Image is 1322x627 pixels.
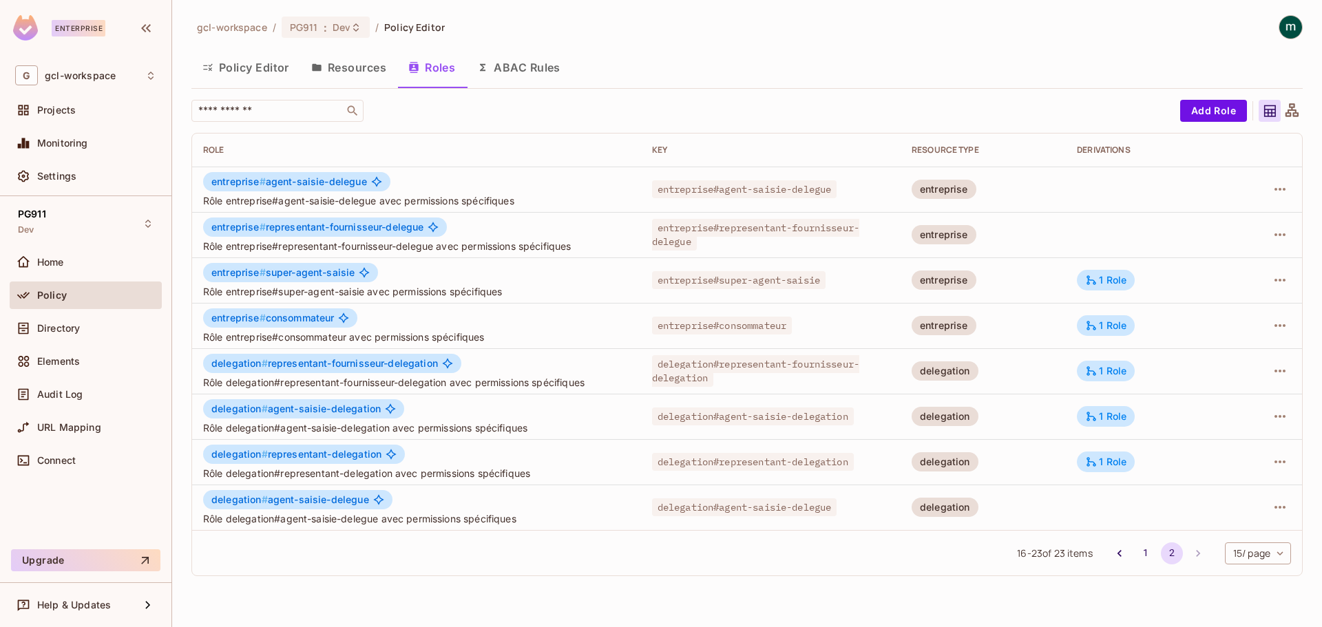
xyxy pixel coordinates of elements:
span: consommateur [211,312,334,323]
span: delegation [211,493,268,505]
span: # [262,448,268,460]
div: entreprise [912,316,976,335]
li: / [273,21,276,34]
span: Rôle delegation#agent-saisie-delegue avec permissions spécifiques [203,512,630,525]
div: 1 Role [1085,410,1126,423]
button: Add Role [1180,100,1247,122]
div: 1 Role [1085,456,1126,468]
span: delegation#representant-fournisseur-delegation [652,355,859,387]
button: Go to page 1 [1135,542,1157,564]
span: agent-saisie-delegue [211,176,367,187]
img: SReyMgAAAABJRU5ErkJggg== [13,15,38,41]
div: delegation [912,498,978,517]
span: Audit Log [37,389,83,400]
div: entreprise [912,225,976,244]
span: representant-fournisseur-delegue [211,222,423,233]
span: : [323,22,328,33]
img: mathieu h [1279,16,1302,39]
span: G [15,65,38,85]
span: # [260,221,266,233]
span: # [262,493,268,505]
span: Rôle delegation#representant-fournisseur-delegation avec permissions spécifiques [203,376,630,389]
button: Resources [300,50,397,85]
span: Dev [18,224,34,235]
span: entreprise#representant-fournisseur-delegue [652,219,859,251]
span: Rôle entreprise#super-agent-saisie avec permissions spécifiques [203,285,630,298]
span: Policy Editor [384,21,445,34]
span: agent-saisie-delegue [211,494,369,505]
div: delegation [912,452,978,471]
span: delegation [211,448,268,460]
button: page 2 [1161,542,1183,564]
span: Projects [37,105,76,116]
span: Rôle entreprise#agent-saisie-delegue avec permissions spécifiques [203,194,630,207]
span: Rôle entreprise#consommateur avec permissions spécifiques [203,330,630,343]
span: Directory [37,323,80,334]
button: Policy Editor [191,50,300,85]
span: Workspace: gcl-workspace [45,70,116,81]
button: Upgrade [11,549,160,571]
span: # [262,357,268,369]
span: entreprise [211,312,266,323]
span: Rôle delegation#agent-saisie-delegation avec permissions spécifiques [203,421,630,434]
span: Dev [333,21,350,34]
span: # [260,266,266,278]
div: 15 / page [1225,542,1291,564]
div: RESOURCE TYPE [912,145,1055,156]
span: delegation [211,403,268,414]
span: entreprise#consommateur [652,317,792,334]
span: Settings [37,171,76,182]
span: PG911 [290,21,318,34]
span: Monitoring [37,138,88,149]
span: entreprise [211,176,266,187]
span: Rôle entreprise#representant-fournisseur-delegue avec permissions spécifiques [203,240,630,253]
span: # [260,312,266,323]
li: / [375,21,379,34]
span: delegation#agent-saisie-delegue [652,498,837,516]
div: Key [652,145,890,156]
span: representant-fournisseur-delegation [211,358,438,369]
nav: pagination navigation [1106,542,1211,564]
span: representant-delegation [211,449,381,460]
div: entreprise [912,180,976,199]
div: Derivations [1077,145,1220,156]
span: Rôle delegation#representant-delegation avec permissions spécifiques [203,467,630,480]
span: entreprise [211,221,266,233]
span: the active workspace [197,21,267,34]
span: super-agent-saisie [211,267,355,278]
span: # [260,176,266,187]
div: delegation [912,361,978,381]
div: entreprise [912,270,976,290]
span: URL Mapping [37,422,101,433]
span: Elements [37,356,80,367]
span: entreprise#agent-saisie-delegue [652,180,837,198]
div: 1 Role [1085,274,1126,286]
button: Roles [397,50,466,85]
div: 1 Role [1085,319,1126,332]
button: Go to previous page [1109,542,1131,564]
span: Connect [37,455,76,466]
span: delegation [211,357,268,369]
span: 16 - 23 of 23 items [1017,546,1092,561]
span: delegation#agent-saisie-delegation [652,407,854,425]
span: agent-saisie-delegation [211,403,381,414]
span: # [262,403,268,414]
span: Policy [37,290,67,301]
span: PG911 [18,209,46,220]
span: delegation#representant-delegation [652,453,854,471]
div: Enterprise [52,20,105,36]
span: Home [37,257,64,268]
span: entreprise#super-agent-saisie [652,271,826,289]
button: ABAC Rules [466,50,571,85]
span: entreprise [211,266,266,278]
div: 1 Role [1085,365,1126,377]
div: Role [203,145,630,156]
div: delegation [912,407,978,426]
span: Help & Updates [37,599,111,610]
